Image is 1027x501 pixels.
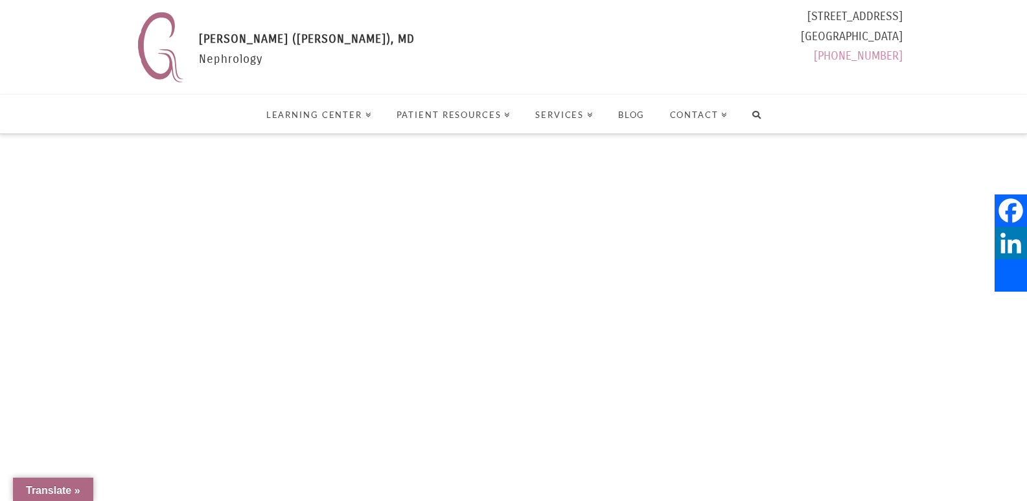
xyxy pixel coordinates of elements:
[657,95,740,134] a: Contact
[132,6,189,87] img: Nephrology
[814,49,903,63] a: [PHONE_NUMBER]
[995,227,1027,259] a: LinkedIn
[801,6,903,71] div: [STREET_ADDRESS] [GEOGRAPHIC_DATA]
[535,111,594,119] span: Services
[199,32,415,46] span: [PERSON_NAME] ([PERSON_NAME]), MD
[995,194,1027,227] a: Facebook
[618,111,645,119] span: Blog
[397,111,511,119] span: Patient Resources
[253,95,384,134] a: Learning Center
[670,111,728,119] span: Contact
[384,95,523,134] a: Patient Resources
[605,95,657,134] a: Blog
[266,111,372,119] span: Learning Center
[199,29,415,87] div: Nephrology
[522,95,605,134] a: Services
[26,485,80,496] span: Translate »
